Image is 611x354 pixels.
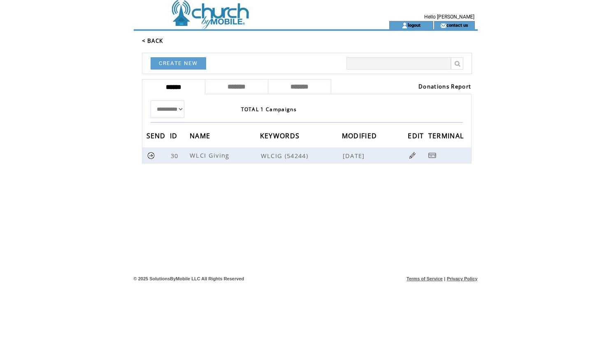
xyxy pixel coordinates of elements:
a: ID [170,133,180,138]
span: SEND [146,129,168,144]
span: NAME [190,129,212,144]
span: EDIT [408,129,426,144]
a: contact us [446,22,468,28]
img: contact_us_icon.gif [440,22,446,29]
a: Privacy Policy [447,276,478,281]
span: | [444,276,445,281]
span: TERMINAL [428,129,466,144]
span: WLCIG (54244) [261,151,341,160]
span: ID [170,129,180,144]
a: Terms of Service [407,276,443,281]
a: logout [408,22,420,28]
span: KEYWORDS [260,129,302,144]
span: 30 [171,151,181,160]
a: MODIFIED [342,133,379,138]
a: NAME [190,133,212,138]
a: < BACK [142,37,163,44]
span: © 2025 SolutionsByMobile LLC All Rights Reserved [134,276,244,281]
span: TOTAL 1 Campaigns [241,106,297,113]
span: MODIFIED [342,129,379,144]
a: KEYWORDS [260,133,302,138]
span: [DATE] [343,151,367,160]
span: Hello [PERSON_NAME] [424,14,474,20]
a: Donations Report [418,83,471,90]
a: CREATE NEW [151,57,206,70]
img: account_icon.gif [402,22,408,29]
span: WLCI Giving [190,151,232,159]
